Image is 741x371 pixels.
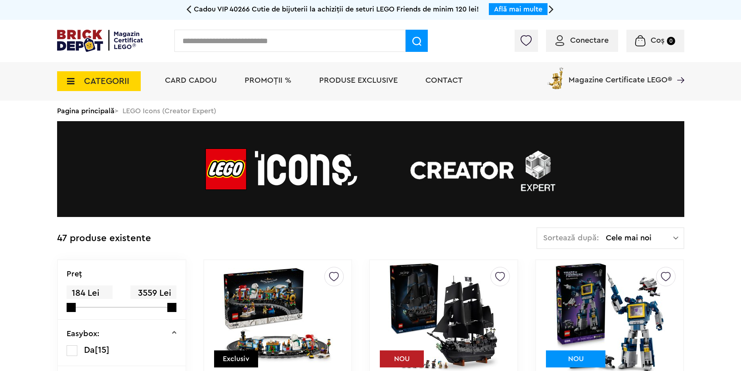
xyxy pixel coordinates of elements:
[67,270,82,278] p: Preţ
[57,101,684,121] div: > LEGO Icons (Creator Expert)
[555,36,609,44] a: Conectare
[606,234,673,242] span: Cele mai noi
[84,77,129,86] span: CATEGORII
[546,350,605,367] div: NOU
[214,350,258,367] div: Exclusiv
[425,76,463,84] a: Contact
[57,227,151,250] div: 47 produse existente
[672,66,684,74] a: Magazine Certificate LEGO®
[84,346,95,354] span: Da
[67,330,100,338] p: Easybox:
[57,121,684,217] img: LEGO Icons (Creator Expert)
[130,285,176,301] span: 3559 Lei
[380,350,424,367] div: NOU
[319,76,398,84] a: Produse exclusive
[165,76,217,84] a: Card Cadou
[569,66,672,84] span: Magazine Certificate LEGO®
[543,234,599,242] span: Sortează după:
[57,107,115,114] a: Pagina principală
[95,346,109,354] span: [15]
[194,6,479,13] span: Cadou VIP 40266 Cutie de bijuterii la achiziții de seturi LEGO Friends de minim 120 lei!
[667,37,675,45] small: 0
[245,76,291,84] a: PROMOȚII %
[570,36,609,44] span: Conectare
[651,36,664,44] span: Coș
[67,285,113,301] span: 184 Lei
[494,6,542,13] a: Află mai multe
